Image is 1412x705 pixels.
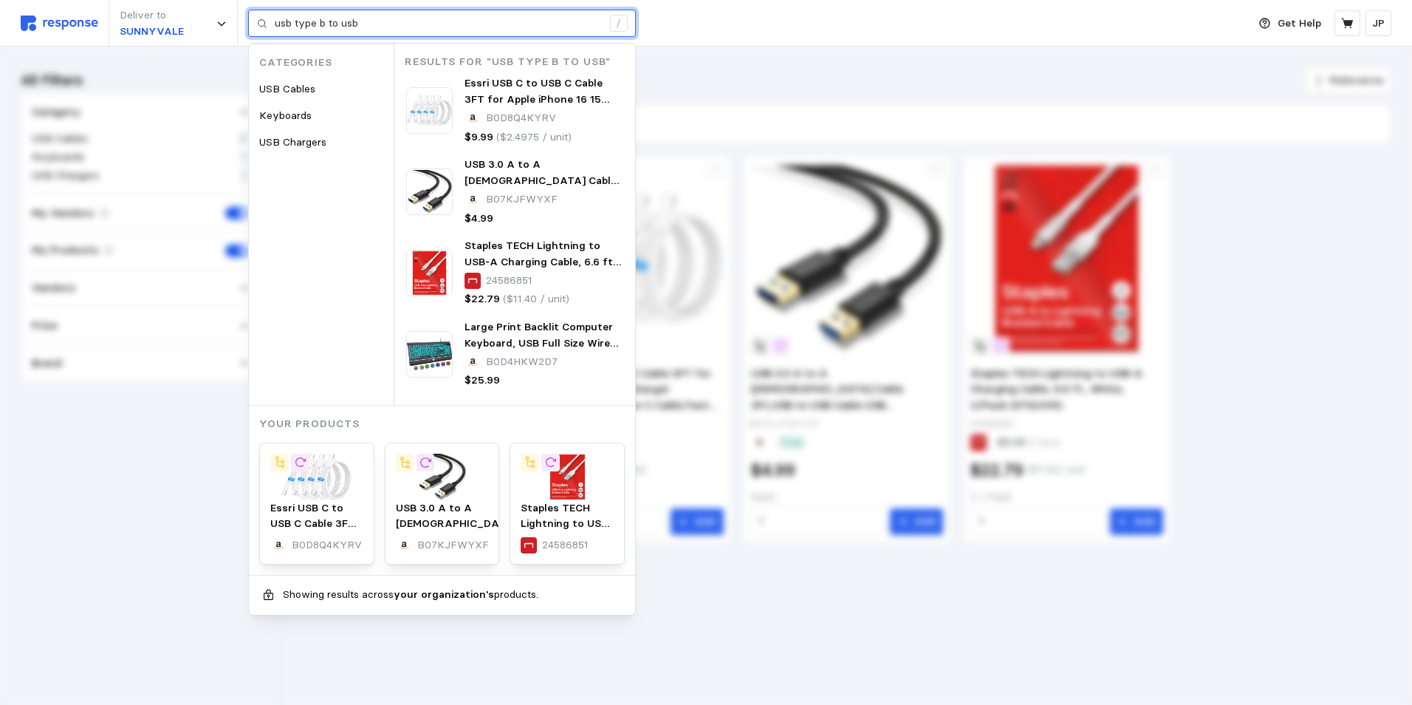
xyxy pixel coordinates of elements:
img: 61YnlYp9tRL._AC_SX679_.jpg [406,87,453,134]
img: 08F99423-182D-4803-94C517717A9F26EE_sc7 [406,250,453,296]
p: 24586851 [542,537,589,554]
img: 61YnlYp9tRL._AC_SX679_.jpg [270,454,363,500]
p: Categories [259,55,394,71]
p: Your Products [259,416,635,432]
p: Showing results across products. [283,587,538,603]
img: svg%3e [21,16,98,31]
span: Essri USB C to USB C Cable 3FT for Apple iPhone 16 15 Charger Cord,4Pack 60W C to C Cable Fast Ch... [465,76,620,202]
span: Staples TECH Lightning to USB-A Charging Cable, 6.6 ft., White, 2/Pack (ST62319) [465,239,621,284]
p: $9.99 [465,129,493,146]
p: Get Help [1278,16,1321,32]
img: 61v8NwTPXPL.__AC_SX300_SY300_QL70_FMwebp_.jpg [406,168,453,215]
p: B0D8Q4KYRV [486,110,556,126]
button: JP [1365,10,1391,36]
p: $25.99 [465,372,500,389]
p: B07KJFWYXF [486,191,558,208]
div: / [610,15,628,33]
span: USB Chargers [259,135,326,149]
p: B0D4HKW2D7 [486,354,558,370]
p: ($11.40 / unit) [503,291,569,307]
p: B07KJFWYXF [417,537,489,554]
span: USB 3.0 A to A [DEMOGRAPHIC_DATA] Cable 3Ft,USB to USB Cable USB [DEMOGRAPHIC_DATA] to [DEMOGRAPH... [465,157,619,299]
img: 71fF2JtmvgL._AC_SX425_.jpg [406,331,453,378]
p: Results for "usb type b to usb" [405,54,635,70]
span: Staples TECH Lightning to USB-A Charging Cable, 6.6 ft., White, 2/Pack (ST62319) [521,501,612,579]
button: Get Help [1250,10,1330,38]
input: Search for a product name or SKU [275,10,602,37]
p: JP [1372,16,1385,32]
p: B0D8Q4KYRV [292,537,362,554]
span: Keyboards [259,109,312,122]
p: $4.99 [465,211,493,227]
p: 24586851 [486,273,532,289]
img: 61v8NwTPXPL.__AC_SX300_SY300_QL70_FMwebp_.jpg [396,454,489,500]
b: your organization's [394,587,494,601]
p: Deliver to [120,7,184,24]
p: SUNNYVALE [120,24,184,40]
img: 08F99423-182D-4803-94C517717A9F26EE_sc7 [521,454,614,500]
p: $22.79 [465,291,500,307]
span: USB Cables [259,82,315,95]
p: ($2.4975 / unit) [496,129,572,146]
span: Large Print Backlit Computer Keyboard, USB Full Size Wired Keyboards with 7-Colors Backlight, Wri... [465,320,623,429]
